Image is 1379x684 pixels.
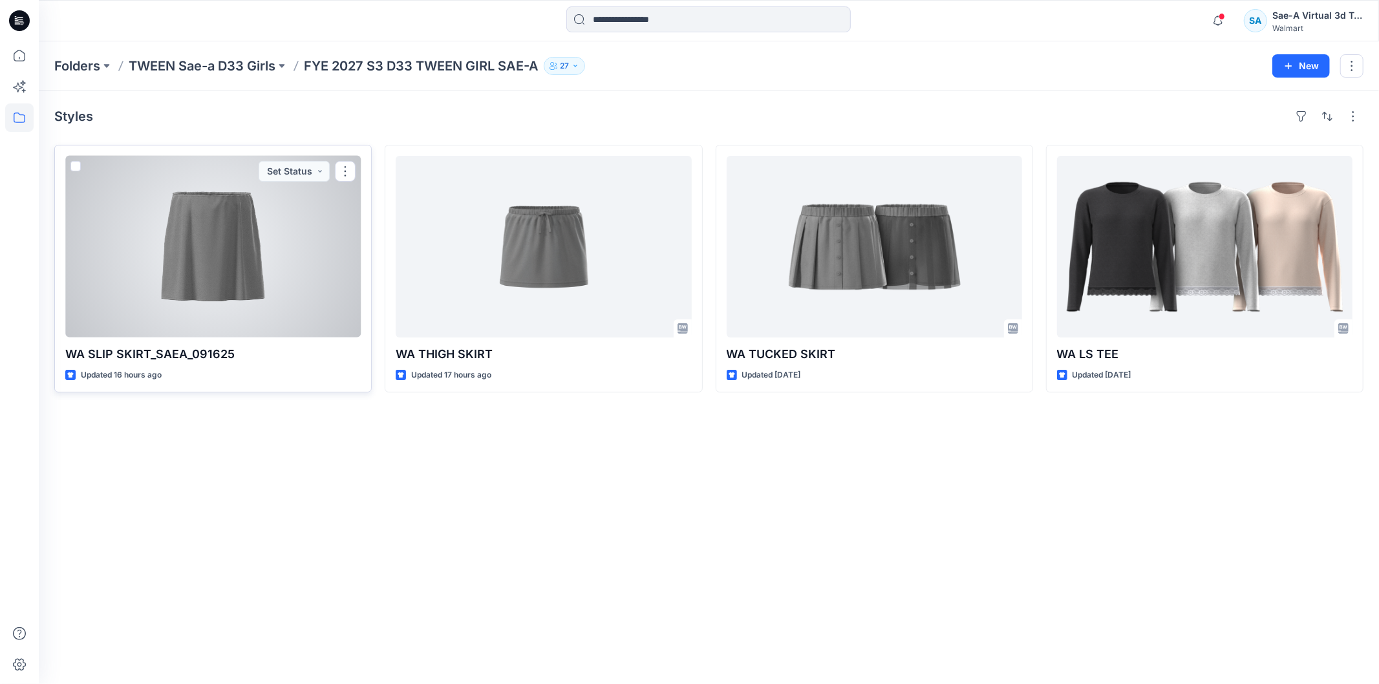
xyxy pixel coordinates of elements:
p: Updated 16 hours ago [81,369,162,382]
p: FYE 2027 S3 D33 TWEEN GIRL SAE-A [304,57,539,75]
div: SA [1244,9,1267,32]
a: WA LS TEE [1057,156,1352,337]
a: TWEEN Sae-a D33 Girls [129,57,275,75]
a: WA TUCKED SKIRT [727,156,1022,337]
p: WA LS TEE [1057,345,1352,363]
a: WA SLIP SKIRT_SAEA_091625 [65,156,361,337]
div: Walmart [1272,23,1363,33]
p: Updated [DATE] [742,369,801,382]
button: 27 [544,57,585,75]
p: Updated 17 hours ago [411,369,491,382]
h4: Styles [54,109,93,124]
p: Updated [DATE] [1073,369,1131,382]
div: Sae-A Virtual 3d Team [1272,8,1363,23]
p: WA THIGH SKIRT [396,345,691,363]
p: WA TUCKED SKIRT [727,345,1022,363]
button: New [1272,54,1330,78]
a: WA THIGH SKIRT [396,156,691,337]
a: Folders [54,57,100,75]
p: 27 [560,59,569,73]
p: WA SLIP SKIRT_SAEA_091625 [65,345,361,363]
